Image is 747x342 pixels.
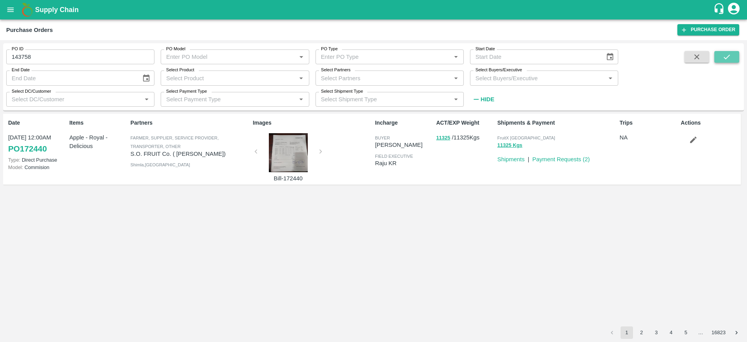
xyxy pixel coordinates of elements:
[9,94,139,104] input: Select DC/Customer
[650,326,663,339] button: Go to page 3
[166,67,194,73] label: Select Product
[436,134,450,143] button: 11325
[375,141,433,149] p: [PERSON_NAME]
[69,119,127,127] p: Items
[620,133,678,142] p: NA
[69,133,127,151] p: Apple - Royal - Delicious
[451,52,461,62] button: Open
[497,136,555,140] span: FruitX [GEOGRAPHIC_DATA]
[605,326,744,339] nav: pagination navigation
[130,136,219,149] span: Farmer, Supplier, Service Provider, Transporter, Other
[321,67,351,73] label: Select Partners
[436,119,494,127] p: ACT/EXP Weight
[681,119,739,127] p: Actions
[436,133,494,142] p: / 11325 Kgs
[694,329,707,337] div: …
[621,326,633,339] button: page 1
[163,94,284,104] input: Select Payment Type
[130,150,249,158] p: S.O. FRUIT Co. ( [PERSON_NAME])
[318,52,438,62] input: Enter PO Type
[12,46,23,52] label: PO ID
[35,6,79,14] b: Supply Chain
[677,24,739,35] a: Purchase Order
[497,156,524,162] a: Shipments
[497,119,616,127] p: Shipments & Payment
[6,71,136,85] input: End Date
[470,93,496,106] button: Hide
[253,119,372,127] p: Images
[8,142,47,156] a: PO172440
[475,46,495,52] label: Start Date
[665,326,677,339] button: Go to page 4
[8,133,66,142] p: [DATE] 12:00AM
[475,67,522,73] label: Select Buyers/Executive
[375,136,390,140] span: buyer
[130,162,190,167] span: Shimla , [GEOGRAPHIC_DATA]
[451,73,461,83] button: Open
[375,159,433,167] p: Raju KR
[318,73,449,83] input: Select Partners
[166,46,186,52] label: PO Model
[524,152,529,164] div: |
[296,73,306,83] button: Open
[603,49,617,64] button: Choose date
[730,326,743,339] button: Go to next page
[6,25,53,35] div: Purchase Orders
[451,94,461,104] button: Open
[8,164,66,171] p: Commision
[142,94,152,104] button: Open
[727,2,741,18] div: account of current user
[6,49,154,64] input: Enter PO ID
[166,88,207,95] label: Select Payment Type
[8,119,66,127] p: Date
[35,4,713,15] a: Supply Chain
[680,326,692,339] button: Go to page 5
[163,52,284,62] input: Enter PO Model
[163,73,294,83] input: Select Product
[318,94,438,104] input: Select Shipment Type
[259,174,317,183] p: Bill-172440
[532,156,590,162] a: Payment Requests (2)
[635,326,648,339] button: Go to page 2
[605,73,615,83] button: Open
[480,96,494,102] strong: Hide
[2,1,19,19] button: open drawer
[709,326,728,339] button: Go to page 16823
[497,141,522,150] button: 11325 Kgs
[8,164,23,170] span: Model:
[8,157,20,163] span: Type:
[713,3,727,17] div: customer-support
[12,88,51,95] label: Select DC/Customer
[620,119,678,127] p: Trips
[375,154,413,159] span: field executive
[296,52,306,62] button: Open
[139,71,154,86] button: Choose date
[321,46,338,52] label: PO Type
[470,49,600,64] input: Start Date
[12,67,30,73] label: End Date
[321,88,363,95] label: Select Shipment Type
[19,2,35,18] img: logo
[375,119,433,127] p: Incharge
[130,119,249,127] p: Partners
[8,156,66,164] p: Direct Purchase
[472,73,603,83] input: Select Buyers/Executive
[296,94,306,104] button: Open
